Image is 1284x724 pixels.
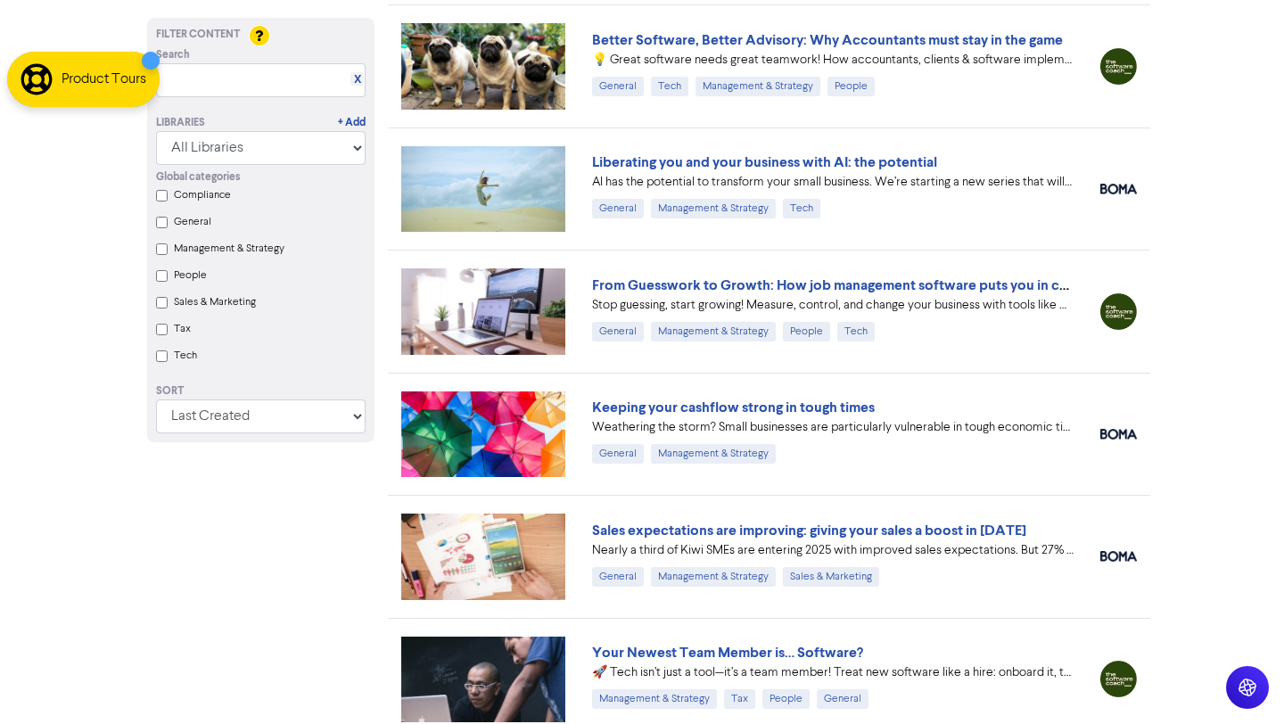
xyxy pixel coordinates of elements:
[592,31,1063,49] a: Better Software, Better Advisory: Why Accountants must stay in the game
[592,296,1074,315] div: Stop guessing, start growing! Measure, control, and change your business with tools like Xero, Pr...
[1100,293,1137,330] img: thesoftwarecoach
[174,241,284,257] label: Management & Strategy
[156,115,205,131] div: Libraries
[651,77,688,96] div: Tech
[592,51,1074,70] div: 💡 Great software needs great teamwork! How accountants, clients & software implementers can work ...
[762,689,810,709] div: People
[1100,661,1137,697] img: thesoftwarecoach
[783,322,830,341] div: People
[817,689,868,709] div: General
[837,322,875,341] div: Tech
[695,77,820,96] div: Management & Strategy
[1100,184,1137,194] img: boma
[1100,48,1137,85] img: thesoftwarecoach
[1100,429,1137,440] img: boma_accounting
[156,47,190,63] span: Search
[592,276,1099,294] a: From Guesswork to Growth: How job management software puts you in control
[156,383,366,399] div: Sort
[174,294,256,310] label: Sales & Marketing
[592,663,1074,682] div: 🚀 Tech isn’t just a tool—it’s a team member! Treat new software like a hire: onboard it, train it...
[592,77,644,96] div: General
[783,567,879,587] div: Sales & Marketing
[783,199,820,218] div: Tech
[592,173,1074,192] div: AI has the potential to transform your small business. We’re starting a new series that will show...
[592,444,644,464] div: General
[592,199,644,218] div: General
[174,267,207,284] label: People
[651,444,776,464] div: Management & Strategy
[651,322,776,341] div: Management & Strategy
[174,187,231,203] label: Compliance
[174,321,191,337] label: Tax
[592,399,875,416] a: Keeping your cashflow strong in tough times
[156,169,366,185] div: Global categories
[592,689,717,709] div: Management & Strategy
[1100,551,1137,562] img: boma_accounting
[354,73,361,86] a: X
[592,418,1074,437] div: Weathering the storm? Small businesses are particularly vulnerable in tough economic times. We ca...
[338,115,366,131] a: + Add
[156,27,366,43] div: Filter Content
[592,567,644,587] div: General
[592,322,644,341] div: General
[651,199,776,218] div: Management & Strategy
[592,522,1026,539] a: Sales expectations are improving: giving your sales a boost in [DATE]
[174,214,211,230] label: General
[827,77,875,96] div: People
[651,567,776,587] div: Management & Strategy
[592,153,937,171] a: Liberating you and your business with AI: the potential
[174,348,197,364] label: Tech
[724,689,755,709] div: Tax
[592,644,863,662] a: Your Newest Team Member is… Software?
[592,541,1074,560] div: Nearly a third of Kiwi SMEs are entering 2025 with improved sales expectations. But 27% are seein...
[1195,638,1284,724] iframe: Chat Widget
